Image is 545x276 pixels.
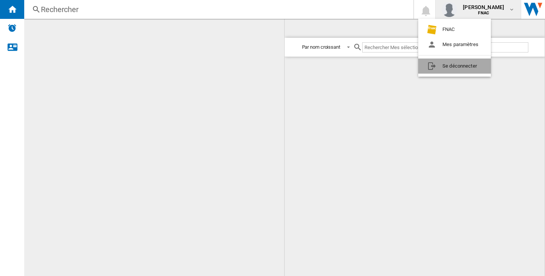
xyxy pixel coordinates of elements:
[418,59,491,74] button: Se déconnecter
[418,37,491,52] button: Mes paramètres
[418,22,491,37] button: FNAC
